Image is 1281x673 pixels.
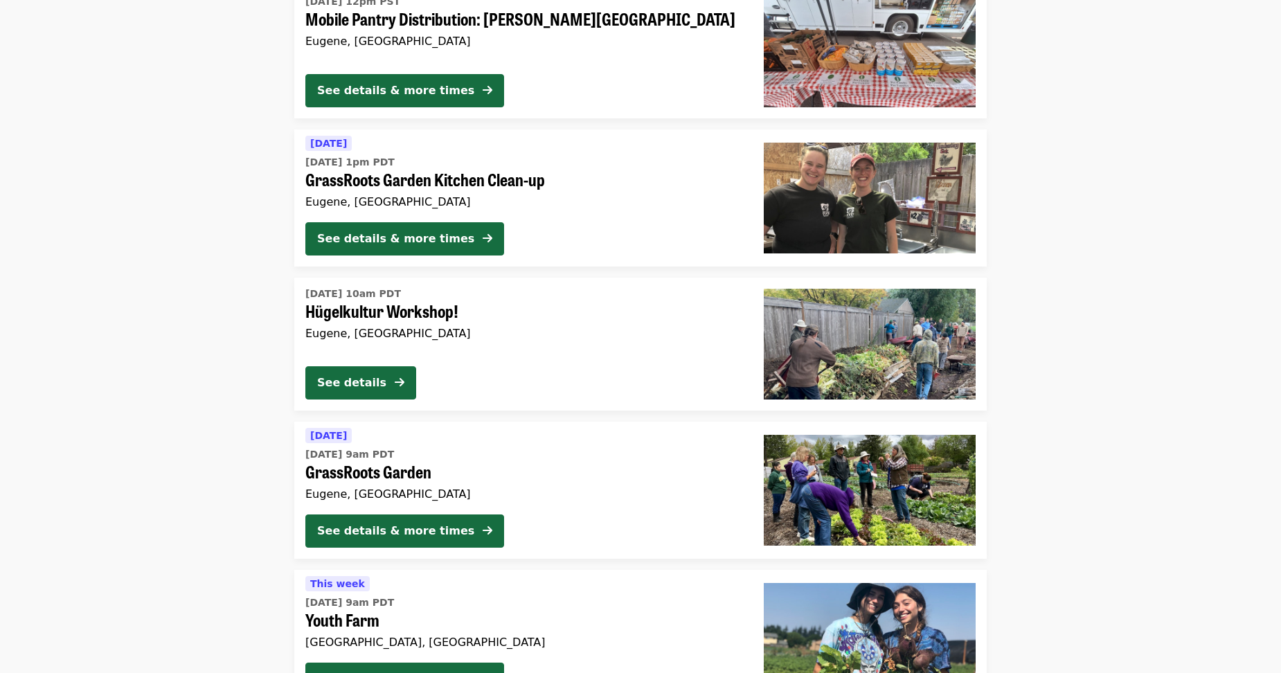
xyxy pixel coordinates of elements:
a: See details for "Hügelkultur Workshop!" [294,278,987,411]
a: See details for "GrassRoots Garden Kitchen Clean-up" [294,129,987,267]
div: Eugene, [GEOGRAPHIC_DATA] [305,487,742,501]
span: Hügelkultur Workshop! [305,301,742,321]
div: See details & more times [317,82,474,99]
button: See details [305,366,416,400]
span: This week [310,578,365,589]
span: GrassRoots Garden Kitchen Clean-up [305,170,742,190]
button: See details & more times [305,514,504,548]
i: arrow-right icon [483,84,492,97]
div: See details & more times [317,523,474,539]
div: Eugene, [GEOGRAPHIC_DATA] [305,35,742,48]
i: arrow-right icon [483,232,492,245]
div: [GEOGRAPHIC_DATA], [GEOGRAPHIC_DATA] [305,636,742,649]
time: [DATE] 9am PDT [305,595,394,610]
span: Mobile Pantry Distribution: [PERSON_NAME][GEOGRAPHIC_DATA] [305,9,742,29]
button: See details & more times [305,74,504,107]
time: [DATE] 10am PDT [305,287,401,301]
i: arrow-right icon [483,524,492,537]
i: arrow-right icon [395,376,404,389]
span: GrassRoots Garden [305,462,742,482]
div: See details [317,375,386,391]
img: GrassRoots Garden Kitchen Clean-up organized by FOOD For Lane County [764,143,976,253]
button: See details & more times [305,222,504,255]
time: [DATE] 9am PDT [305,447,394,462]
span: Youth Farm [305,610,742,630]
div: See details & more times [317,231,474,247]
span: [DATE] [310,138,347,149]
img: GrassRoots Garden organized by FOOD For Lane County [764,435,976,546]
div: Eugene, [GEOGRAPHIC_DATA] [305,327,742,340]
div: Eugene, [GEOGRAPHIC_DATA] [305,195,742,208]
span: [DATE] [310,430,347,441]
time: [DATE] 1pm PDT [305,155,395,170]
img: Hügelkultur Workshop! organized by FOOD For Lane County [764,289,976,400]
a: See details for "GrassRoots Garden" [294,422,987,559]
